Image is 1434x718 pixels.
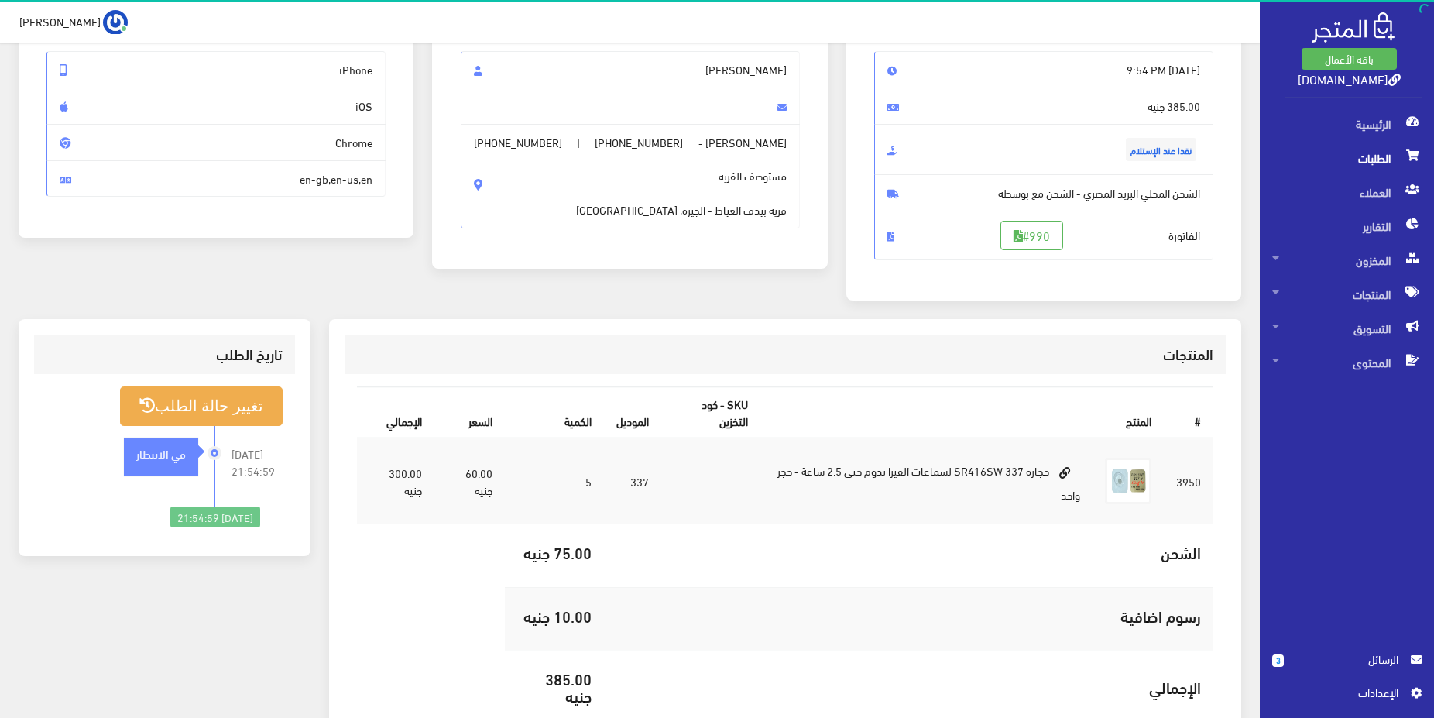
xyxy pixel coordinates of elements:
[170,507,260,528] div: [DATE] 21:54:59
[232,445,283,479] span: [DATE] 21:54:59
[760,387,1164,438] th: المنتج
[1312,12,1395,43] img: .
[874,174,1213,211] span: الشحن المحلي البريد المصري - الشحن مع بوسطه
[616,544,1201,561] h5: الشحن
[874,51,1213,88] span: [DATE] 9:54 PM
[505,438,605,524] td: 5
[616,678,1201,696] h5: اﻹجمالي
[595,134,683,151] span: [PHONE_NUMBER]
[874,88,1213,125] span: 385.00 جنيه
[1272,209,1422,243] span: التقارير
[1272,175,1422,209] span: العملاء
[12,12,101,31] span: [PERSON_NAME]...
[616,607,1201,624] h5: رسوم اضافية
[1302,48,1397,70] a: باقة الأعمال
[46,160,386,198] span: en-gb,en-us,en
[434,438,505,524] td: 60.00 جنيه
[1260,141,1434,175] a: الطلبات
[1260,243,1434,277] a: المخزون
[357,438,434,524] td: 300.00 جنيه
[517,544,592,561] h5: 75.00 جنيه
[357,347,1213,362] h3: المنتجات
[1272,345,1422,380] span: المحتوى
[661,387,760,438] th: SKU - كود التخزين
[434,387,505,438] th: السعر
[760,438,1093,524] td: حجاره 337 SR416SW لسماعات الفيزا تدوم حتى 2.5 ساعة - حجر واحد
[1164,387,1213,438] th: #
[46,88,386,125] span: iOS
[1126,138,1196,161] span: نقدا عند الإستلام
[604,387,661,438] th: الموديل
[505,387,605,438] th: الكمية
[1260,209,1434,243] a: التقارير
[604,438,661,524] td: 337
[461,51,800,88] span: [PERSON_NAME]
[1000,221,1063,250] a: #990
[1272,684,1422,709] a: اﻹعدادات
[517,670,592,704] h5: 385.00 جنيه
[19,612,77,671] iframe: Drift Widget Chat Controller
[357,387,434,438] th: اﻹجمالي
[1272,651,1422,684] a: 3 الرسائل
[103,10,128,35] img: ...
[1272,141,1422,175] span: الطلبات
[46,51,386,88] span: iPhone
[1272,243,1422,277] span: المخزون
[1285,684,1398,701] span: اﻹعدادات
[1260,277,1434,311] a: المنتجات
[1164,438,1213,524] td: 3950
[120,386,283,426] button: تغيير حالة الطلب
[136,445,186,462] strong: في الانتظار
[1272,654,1284,667] span: 3
[1296,651,1398,668] span: الرسائل
[474,134,562,151] span: [PHONE_NUMBER]
[12,9,128,34] a: ... [PERSON_NAME]...
[1298,67,1401,90] a: [DOMAIN_NAME]
[874,211,1213,260] span: الفاتورة
[517,607,592,624] h5: 10.00 جنيه
[1260,175,1434,209] a: العملاء
[1272,277,1422,311] span: المنتجات
[1260,345,1434,380] a: المحتوى
[46,347,283,362] h3: تاريخ الطلب
[1272,311,1422,345] span: التسويق
[1260,107,1434,141] a: الرئيسية
[576,151,787,218] span: مستوصف القريه قريه بيدف العياط - الجيزة, [GEOGRAPHIC_DATA]
[1272,107,1422,141] span: الرئيسية
[46,124,386,161] span: Chrome
[461,124,800,228] span: [PERSON_NAME] - |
